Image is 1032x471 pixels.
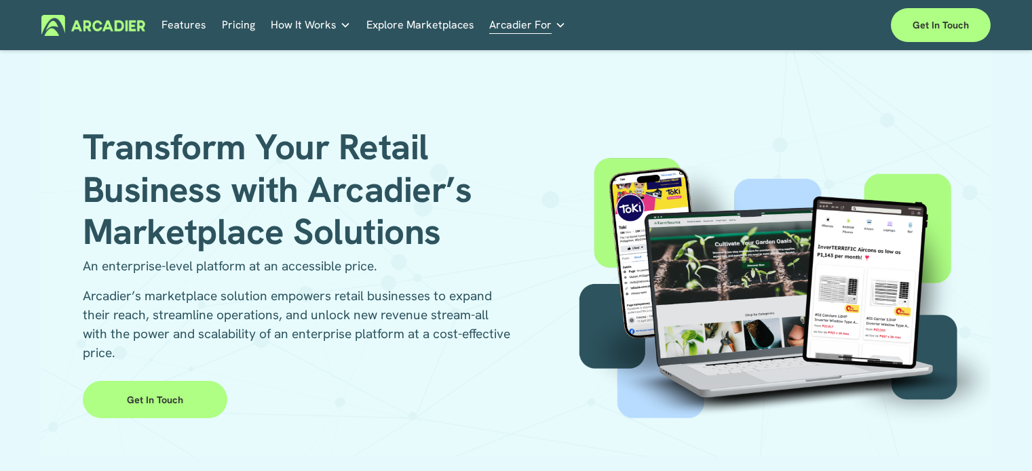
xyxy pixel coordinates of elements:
[161,15,206,36] a: Features
[489,16,552,35] span: Arcadier For
[489,15,566,36] a: folder dropdown
[83,126,552,253] h1: Transform Your Retail Business with Arcadier’s Marketplace Solutions
[83,257,516,276] p: An enterprise-level platform at an accessible price.
[271,16,337,35] span: How It Works
[222,15,255,36] a: Pricing
[83,381,227,418] a: Get in Touch
[41,15,145,36] img: Arcadier
[83,287,516,363] p: Arcadier’s marketplace solution empowers retail businesses to expand their reach, streamline oper...
[366,15,474,36] a: Explore Marketplaces
[891,8,991,42] a: Get in touch
[271,15,351,36] a: folder dropdown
